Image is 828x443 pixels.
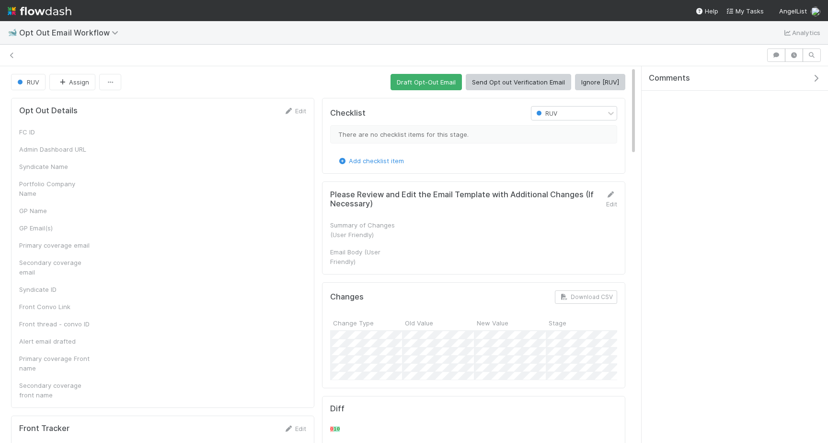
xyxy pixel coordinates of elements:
div: GP Email(s) [19,223,91,233]
h5: Opt Out Details [19,106,78,116]
a: Edit [284,425,306,432]
span: RUV [15,78,39,86]
button: Ignore [RUV] [575,74,625,90]
button: Draft Opt-Out Email [391,74,462,90]
span: 🐋 [8,28,17,36]
div: Change Type [330,315,402,330]
div: Syndicate Name [19,162,91,171]
span: RUV [534,110,557,117]
div: Admin Dashboard URL [19,144,91,154]
h5: Front Tracker [19,424,69,433]
a: Analytics [782,27,820,38]
img: logo-inverted-e16ddd16eac7371096b0.svg [8,3,71,19]
div: Alert email drafted [19,336,91,346]
span: AngelList [779,7,807,15]
a: Edit [284,107,306,115]
div: New Value [474,315,546,330]
div: FC ID [19,127,91,137]
button: RUV [11,74,46,90]
div: Front thread - convo ID [19,319,91,329]
div: Secondary coverage email [19,258,91,277]
a: Add checklist item [337,157,404,165]
span: Opt Out Email Workflow [19,28,123,37]
button: Send Opt out Verification Email [466,74,571,90]
h5: Changes [330,292,364,302]
div: GP Name [19,206,91,216]
h5: Checklist [330,108,366,118]
span: My Tasks [726,7,764,15]
a: My Tasks [726,6,764,16]
h5: Please Review and Edit the Email Template with Additional Changes (If Necessary) [330,190,598,209]
button: Assign [49,74,95,90]
div: Front Convo Link [19,302,91,311]
div: Secondary coverage front name [19,381,91,400]
span: 0 [330,426,333,432]
span: 10 [333,426,340,432]
a: Edit [606,191,617,208]
img: avatar_15e6a745-65a2-4f19-9667-febcb12e2fc8.png [811,7,820,16]
div: Help [695,6,718,16]
div: Old Value [402,315,474,330]
div: Email Body (User Friendly) [330,247,402,266]
div: Primary coverage email [19,240,91,250]
div: Primary coverage Front name [19,354,91,373]
button: Download CSV [555,290,617,304]
div: Portfolio Company Name [19,179,91,198]
div: Syndicate ID [19,285,91,294]
div: There are no checklist items for this stage. [330,125,617,144]
div: Stage [546,315,618,330]
div: Summary of Changes (User Friendly) [330,220,402,239]
h5: Diff [330,404,617,414]
span: Comments [649,73,690,83]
